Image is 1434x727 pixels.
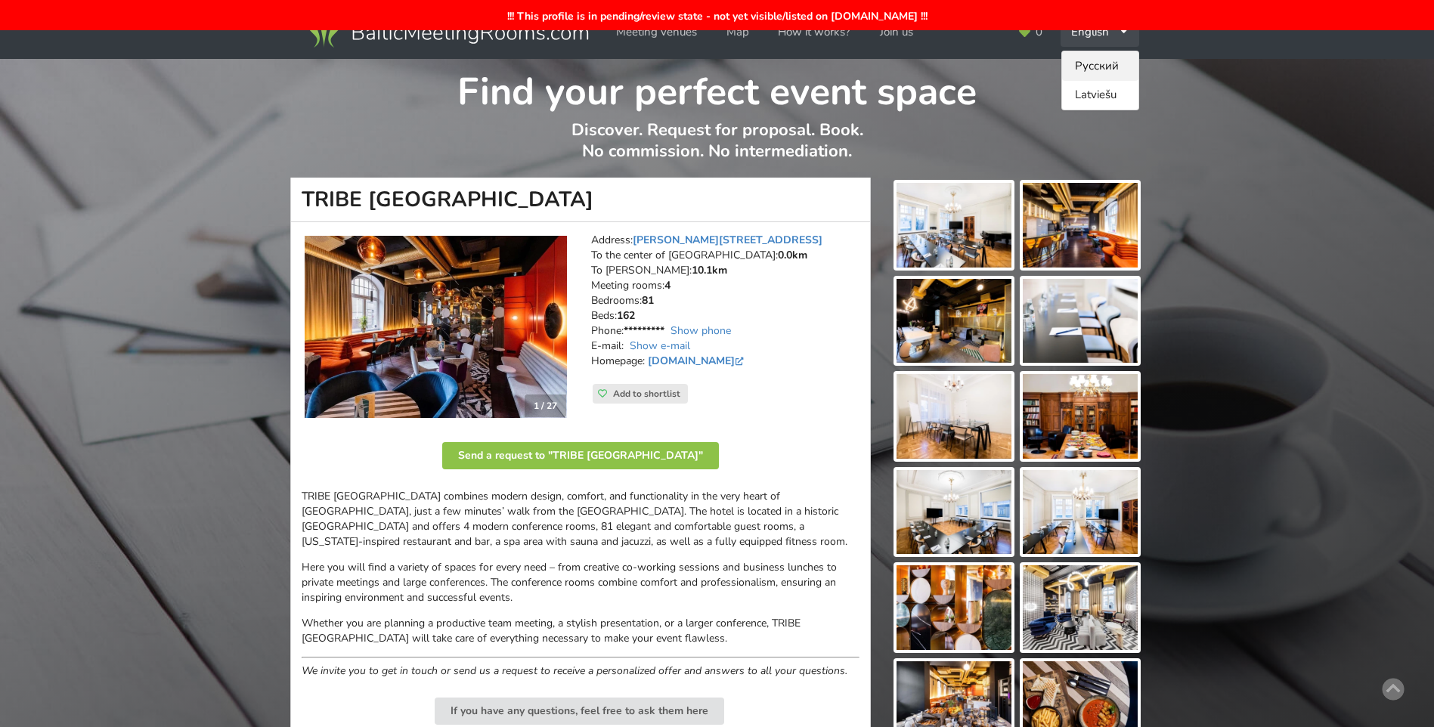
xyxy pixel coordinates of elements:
a: [DOMAIN_NAME] [648,354,747,368]
div: 1 / 27 [525,394,566,417]
img: TRIBE Riga City Centre | Riga | Event place - gallery picture [897,374,1011,459]
strong: 162 [617,308,635,323]
a: [PERSON_NAME][STREET_ADDRESS] [633,233,822,247]
a: Map [716,17,760,47]
h1: Find your perfect event space [291,59,1143,116]
img: Hotel | Riga | TRIBE Riga City Centre [305,236,567,418]
span: 0 [1036,26,1042,38]
a: How it works? [767,17,861,47]
img: TRIBE Riga City Centre | Riga | Event place - gallery picture [897,279,1011,363]
img: TRIBE Riga City Centre | Riga | Event place - gallery picture [1023,374,1138,459]
a: Hotel | Riga | TRIBE Riga City Centre 1 / 27 [305,236,567,418]
img: TRIBE Riga City Centre | Riga | Event place - gallery picture [897,565,1011,650]
p: Whether you are planning a productive team meeting, a stylish presentation, or a larger conferenc... [302,616,859,646]
p: TRIBE [GEOGRAPHIC_DATA] combines modern design, comfort, and functionality in the very heart of [... [302,489,859,549]
a: Latviešu [1062,81,1138,110]
strong: 81 [642,293,654,308]
img: TRIBE Riga City Centre | Riga | Event place - gallery picture [1023,279,1138,363]
img: TRIBE Riga City Centre | Riga | Event place - gallery picture [897,183,1011,268]
strong: 4 [664,278,671,292]
a: Show phone [671,323,731,338]
img: TRIBE Riga City Centre | Riga | Event place - gallery picture [897,470,1011,555]
strong: 0.0km [778,248,807,262]
address: Address: To the center of [GEOGRAPHIC_DATA]: To [PERSON_NAME]: Meeting rooms: Bedrooms: Beds: Pho... [591,233,859,384]
img: TRIBE Riga City Centre | Riga | Event place - gallery picture [1023,183,1138,268]
div: English [1061,17,1139,47]
a: Join us [869,17,924,47]
button: Send a request to "TRIBE [GEOGRAPHIC_DATA]" [442,442,719,469]
a: Русский [1062,51,1138,81]
em: We invite you to get in touch or send us a request to receive a personalized offer and answers to... [302,664,847,678]
img: TRIBE Riga City Centre | Riga | Event place - gallery picture [1023,565,1138,650]
p: Here you will find a variety of spaces for every need – from creative co-working sessions and bus... [302,560,859,605]
strong: 10.1km [692,263,727,277]
button: If you have any questions, feel free to ask them here [435,698,724,725]
h1: TRIBE [GEOGRAPHIC_DATA] [290,178,871,222]
a: Show e-mail [630,339,690,353]
a: Meeting venues [606,17,708,47]
span: Add to shortlist [613,388,680,400]
p: Discover. Request for proposal. Book. No commission. No intermediation. [291,119,1143,178]
img: TRIBE Riga City Centre | Riga | Event place - gallery picture [1023,470,1138,555]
